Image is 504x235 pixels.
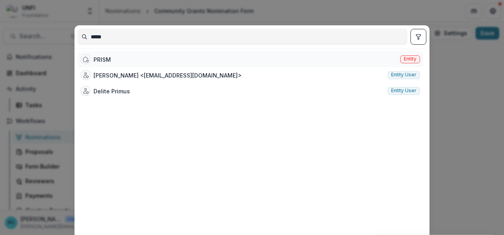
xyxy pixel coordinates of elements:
[410,29,426,45] button: toggle filters
[391,88,416,93] span: Entity user
[404,56,416,62] span: Entity
[94,55,111,64] div: PRISM
[94,71,242,80] div: [PERSON_NAME] <[EMAIL_ADDRESS][DOMAIN_NAME]>
[94,87,130,95] div: Delite Primus
[391,72,416,78] span: Entity user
